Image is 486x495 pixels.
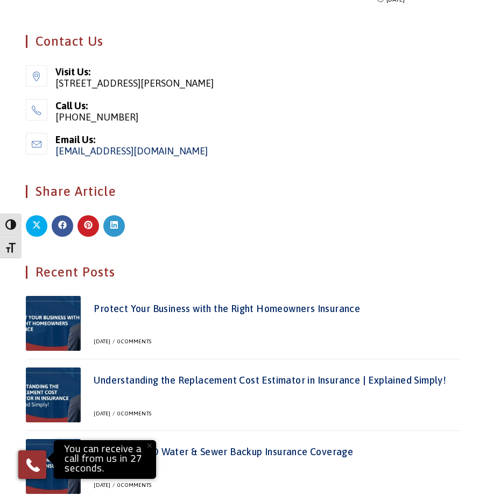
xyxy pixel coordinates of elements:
span: Call Us: [55,99,460,112]
h4: Recent Posts [26,266,460,279]
h4: Share Article [26,185,460,198]
a: Protect Your Business with the Right Homeowners Insurance [94,303,360,314]
h4: Contact Us [26,35,460,48]
div: [DATE] [94,482,116,489]
a: [EMAIL_ADDRESS][DOMAIN_NAME] [55,145,208,157]
a: 0 Comments [117,411,151,416]
p: You can receive a call from us in 27 seconds. [57,443,153,476]
button: Close [137,434,161,457]
span: / [111,338,116,344]
span: [PHONE_NUMBER] [55,112,460,122]
div: [DATE] [94,338,116,345]
span: / [111,482,116,488]
a: Why You NEED Water & Sewer Backup Insurance Coverage [94,446,353,457]
a: 0 Comments [117,482,151,488]
a: Understanding the Replacement Cost Estimator in Insurance | Explained Simply! [94,374,446,386]
a: 0 Comments [117,338,151,344]
span: [STREET_ADDRESS][PERSON_NAME] [55,79,460,88]
span: Visit Us: [55,65,460,79]
span: / [111,411,116,416]
div: [DATE] [94,411,116,417]
img: Phone icon [24,456,41,473]
span: Email Us: [55,133,460,146]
